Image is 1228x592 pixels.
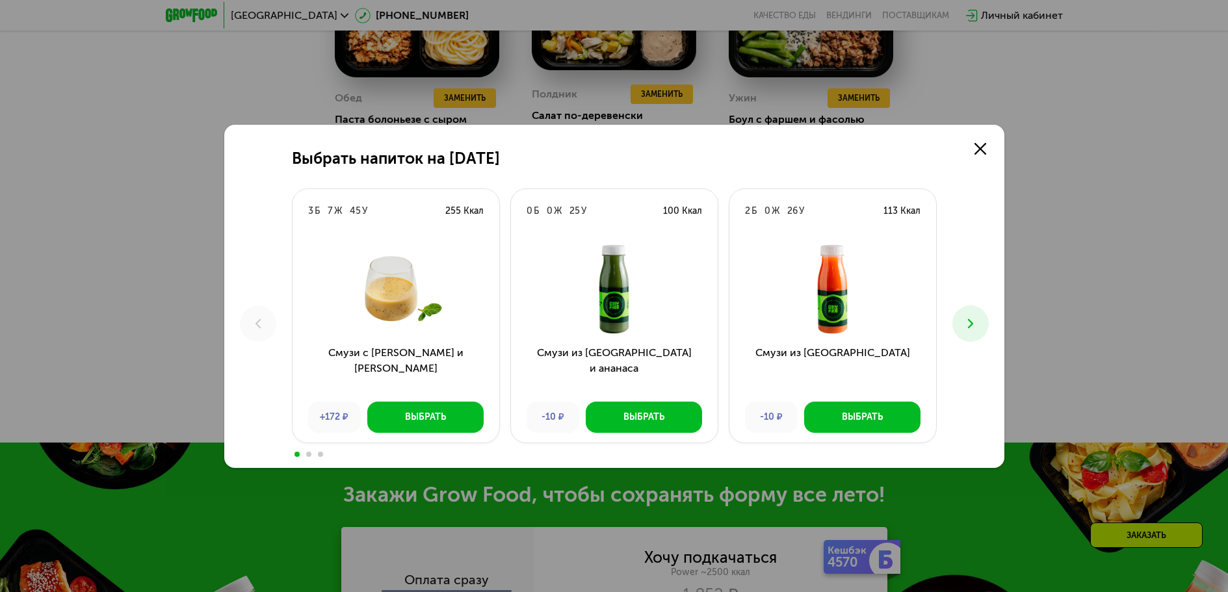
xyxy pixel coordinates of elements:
[751,205,757,218] div: Б
[334,205,342,218] div: Ж
[569,205,580,218] div: 25
[303,244,489,335] img: Смузи с манго и маракуйей
[350,205,361,218] div: 45
[799,205,804,218] div: У
[764,205,770,218] div: 0
[740,244,926,335] img: Смузи из моркови
[362,205,367,218] div: У
[804,402,921,433] button: Выбрать
[521,244,707,335] img: Смузи из киви и ананаса
[586,402,702,433] button: Выбрать
[745,205,750,218] div: 2
[842,411,883,424] div: Выбрать
[547,205,553,218] div: 0
[581,205,586,218] div: У
[405,411,446,424] div: Выбрать
[511,345,718,392] h3: Смузи из [GEOGRAPHIC_DATA] и ананаса
[729,345,936,392] h3: Смузи из [GEOGRAPHIC_DATA]
[308,402,361,433] div: +172 ₽
[787,205,798,218] div: 26
[663,205,702,218] div: 100 Ккал
[445,205,484,218] div: 255 Ккал
[554,205,562,218] div: Ж
[527,205,532,218] div: 0
[315,205,320,218] div: Б
[883,205,921,218] div: 113 Ккал
[623,411,664,424] div: Выбрать
[328,205,333,218] div: 7
[293,345,499,392] h3: Смузи с [PERSON_NAME] и [PERSON_NAME]
[308,205,313,218] div: 3
[367,402,484,433] button: Выбрать
[745,402,798,433] div: -10 ₽
[534,205,539,218] div: Б
[292,149,500,168] h2: Выбрать напиток на [DATE]
[527,402,579,433] div: -10 ₽
[772,205,779,218] div: Ж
